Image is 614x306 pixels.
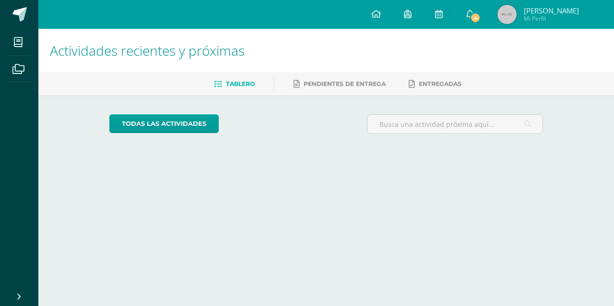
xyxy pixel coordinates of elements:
[524,6,579,15] span: [PERSON_NAME]
[497,5,517,24] img: 45x45
[50,41,245,60] span: Actividades recientes y próximas
[409,76,461,92] a: Entregadas
[419,80,461,87] span: Entregadas
[304,80,386,87] span: Pendientes de entrega
[470,12,481,23] span: 4
[294,76,386,92] a: Pendientes de entrega
[367,115,543,134] input: Busca una actividad próxima aquí...
[109,114,219,133] a: todas las Actividades
[226,80,255,87] span: Tablero
[214,76,255,92] a: Tablero
[524,14,579,23] span: Mi Perfil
